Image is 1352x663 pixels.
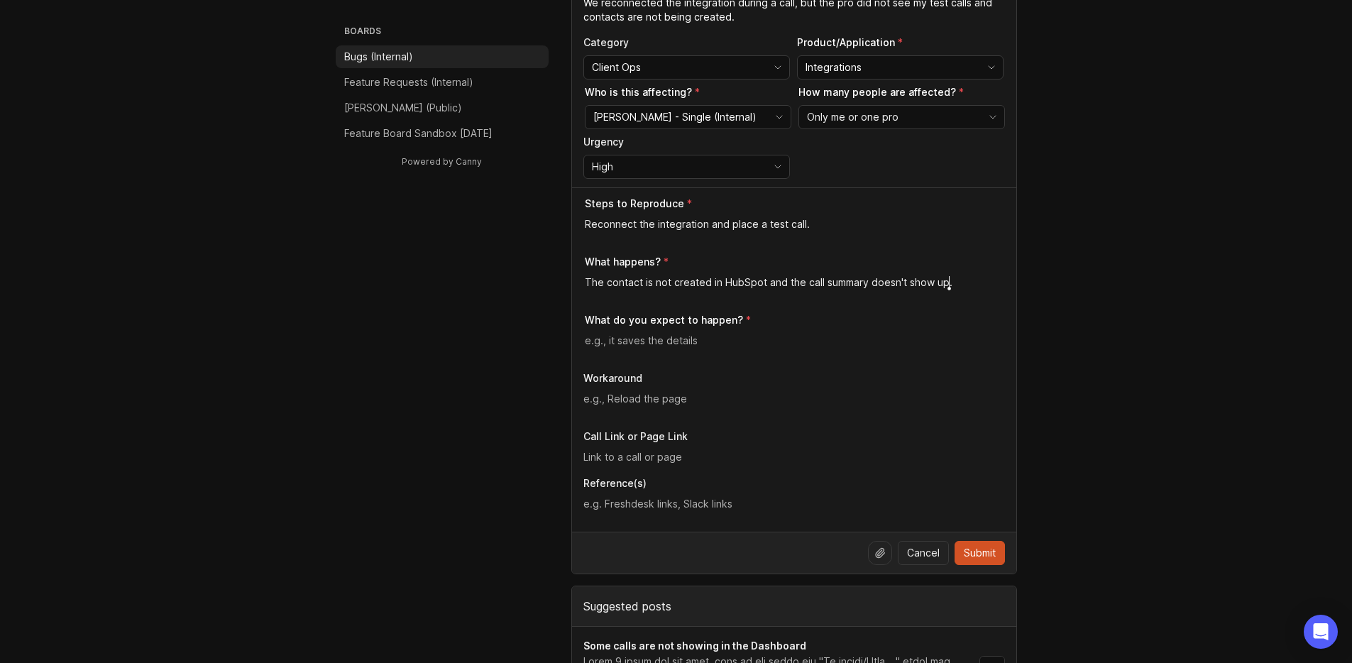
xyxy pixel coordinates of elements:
[907,546,940,560] span: Cancel
[336,122,549,145] a: Feature Board Sandbox [DATE]
[798,85,1005,99] p: How many people are affected?
[592,60,759,75] input: Client Ops
[583,371,1005,385] p: Workaround
[583,640,806,652] span: Some calls are not showing in the Dashboard
[583,429,1005,444] p: Call Link or Page Link
[336,71,549,94] a: Feature Requests (Internal)
[344,50,413,64] p: Bugs (Internal)
[336,45,549,68] a: Bugs (Internal)
[585,197,684,211] p: Steps to Reproduce
[797,55,1004,80] div: toggle menu
[585,85,791,99] p: Who is this affecting?
[344,126,493,141] p: Feature Board Sandbox [DATE]
[583,135,790,149] p: Urgency
[583,55,790,80] div: toggle menu
[768,111,791,123] svg: toggle icon
[898,541,949,565] button: Cancel
[400,153,484,170] a: Powered by Canny
[583,449,1005,465] input: Link to a call or page
[807,109,898,125] span: Only me or one pro
[585,255,661,269] p: What happens?
[344,75,473,89] p: Feature Requests (Internal)
[583,476,1005,491] p: Reference(s)
[344,101,462,115] p: [PERSON_NAME] (Public)
[585,313,743,327] p: What do you expect to happen?
[982,111,1004,123] svg: toggle icon
[592,159,613,175] span: High
[980,62,1003,73] svg: toggle icon
[583,35,790,50] p: Category
[955,541,1005,565] button: Submit
[585,105,791,129] div: toggle menu
[964,546,996,560] span: Submit
[593,109,761,125] input: Smith.ai - Single (Internal)
[572,586,1016,626] div: Suggested posts
[766,161,789,172] svg: toggle icon
[585,217,1005,232] textarea: Reconnect the integration and place a test call.
[1304,615,1338,649] div: Open Intercom Messenger
[798,105,1005,129] div: toggle menu
[341,23,549,43] h3: Boards
[336,97,549,119] a: [PERSON_NAME] (Public)
[766,62,789,73] svg: toggle icon
[806,60,973,75] input: Integrations
[585,275,1005,290] textarea: The contact is not created in HubSpot and the call summary doesn't show up.
[797,35,1004,50] p: Product/Application
[583,155,790,179] div: toggle menu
